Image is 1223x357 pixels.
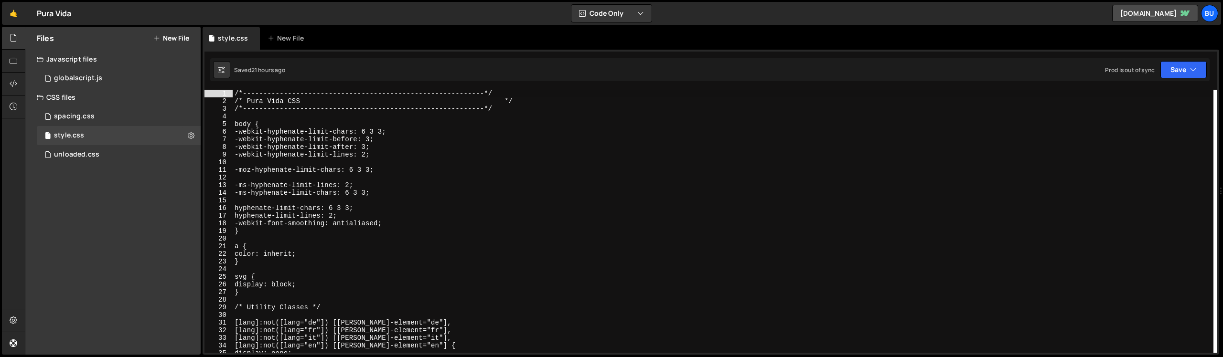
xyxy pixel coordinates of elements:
a: Bu [1201,5,1218,22]
div: 16149/43398.css [37,126,201,145]
div: 15 [204,197,233,204]
div: globalscript.js [54,74,102,83]
div: 2 [204,97,233,105]
div: 9 [204,151,233,158]
div: 24 [204,265,233,273]
div: 17 [204,212,233,220]
div: 20 [204,235,233,242]
div: Javascript files [25,50,201,69]
div: 19 [204,227,233,235]
div: 10 [204,158,233,166]
div: 31 [204,319,233,326]
div: 16 [204,204,233,212]
div: 33 [204,334,233,342]
div: New File [268,33,308,43]
h2: Files [37,33,54,43]
div: 16149/43400.css [37,107,201,126]
div: 28 [204,296,233,304]
a: 🤙 [2,2,25,25]
div: CSS files [25,88,201,107]
div: Saved [234,66,285,74]
div: 32 [204,326,233,334]
div: 12 [204,174,233,181]
div: 8 [204,143,233,151]
div: 11 [204,166,233,174]
div: 14 [204,189,233,197]
div: Prod is out of sync [1105,66,1155,74]
div: 5 [204,120,233,128]
div: 21 hours ago [251,66,285,74]
div: 21 [204,242,233,250]
div: 13 [204,181,233,189]
button: New File [153,34,189,42]
div: 16149/43399.css [37,145,201,164]
div: 7 [204,136,233,143]
div: 3 [204,105,233,113]
div: 29 [204,304,233,311]
div: 30 [204,311,233,319]
div: 23 [204,258,233,265]
a: [DOMAIN_NAME] [1112,5,1198,22]
div: unloaded.css [54,150,99,159]
div: 18 [204,220,233,227]
div: style.css [54,131,84,140]
button: Save [1160,61,1207,78]
div: 35 [204,349,233,357]
div: 27 [204,288,233,296]
div: spacing.css [54,112,95,121]
button: Code Only [571,5,652,22]
div: style.css [218,33,248,43]
div: 16149/43397.js [37,69,201,88]
div: 25 [204,273,233,281]
div: 26 [204,281,233,288]
div: Pura Vida [37,8,71,19]
div: 1 [204,90,233,97]
div: 6 [204,128,233,136]
div: 22 [204,250,233,258]
div: 4 [204,113,233,120]
div: 34 [204,342,233,349]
